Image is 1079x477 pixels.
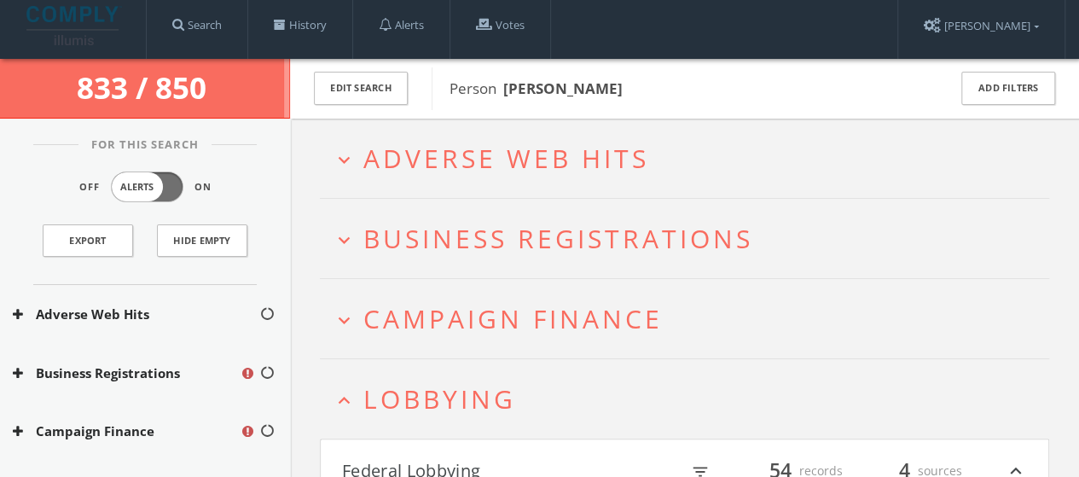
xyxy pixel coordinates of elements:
[13,364,240,383] button: Business Registrations
[333,229,356,252] i: expand_more
[13,305,259,324] button: Adverse Web Hits
[503,79,623,98] b: [PERSON_NAME]
[333,224,1049,253] button: expand_moreBusiness Registrations
[450,79,623,98] span: Person
[333,144,1049,172] button: expand_moreAdverse Web Hits
[333,389,356,412] i: expand_less
[78,137,212,154] span: For This Search
[43,224,133,257] a: Export
[363,141,649,176] span: Adverse Web Hits
[194,180,212,195] span: On
[333,309,356,332] i: expand_more
[13,422,240,441] button: Campaign Finance
[333,385,1049,413] button: expand_lessLobbying
[363,381,516,416] span: Lobbying
[363,301,663,336] span: Campaign Finance
[157,224,247,257] button: Hide Empty
[77,67,213,108] span: 833 / 850
[961,72,1055,105] button: Add Filters
[363,221,753,256] span: Business Registrations
[333,305,1049,333] button: expand_moreCampaign Finance
[314,72,408,105] button: Edit Search
[333,148,356,172] i: expand_more
[79,180,100,195] span: Off
[26,6,122,45] img: illumis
